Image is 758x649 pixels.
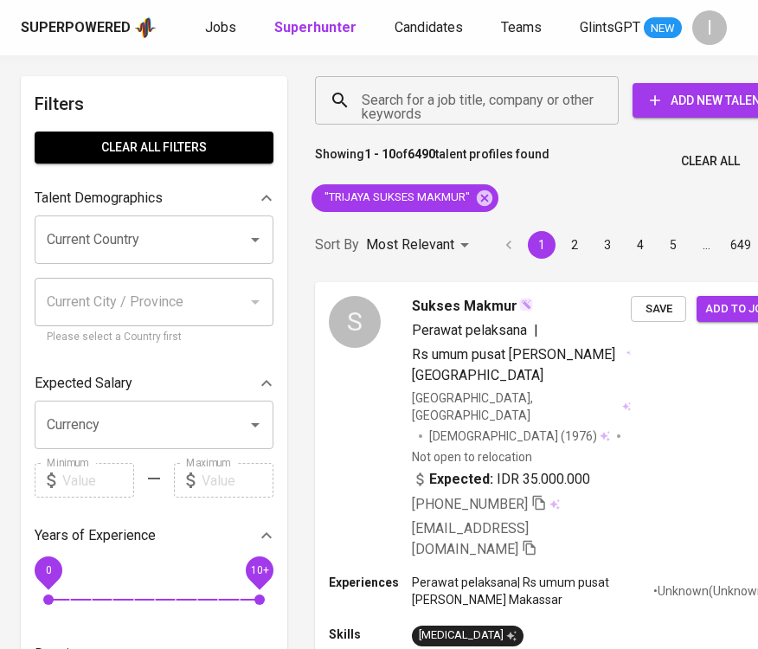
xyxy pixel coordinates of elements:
a: Teams [501,17,545,39]
div: Most Relevant [366,229,475,261]
p: Skills [329,626,412,643]
span: Rs umum pusat [PERSON_NAME] [GEOGRAPHIC_DATA] [412,346,615,383]
div: [MEDICAL_DATA] [419,627,517,644]
div: S [329,296,381,348]
span: Teams [501,19,542,35]
span: NEW [644,20,682,37]
div: … [692,236,720,254]
span: Sukses Makmur [412,296,517,317]
img: app logo [134,16,157,41]
button: Open [243,228,267,252]
button: Go to page 4 [626,231,654,259]
button: Go to page 2 [561,231,588,259]
button: Save [631,296,686,323]
span: [EMAIL_ADDRESS][DOMAIN_NAME] [412,520,529,557]
button: Clear All filters [35,132,273,164]
p: Sort By [315,235,359,255]
span: Jobs [205,19,236,35]
h6: Filters [35,90,273,118]
p: Expected Salary [35,373,132,394]
span: Clear All filters [48,137,260,158]
button: Clear All [674,145,747,177]
a: Superhunter [274,17,360,39]
div: Superpowered [21,18,131,38]
span: Clear All [681,151,740,172]
b: Expected: [429,469,493,490]
div: Talent Demographics [35,181,273,215]
span: [DEMOGRAPHIC_DATA] [429,427,561,445]
div: Years of Experience [35,518,273,553]
span: "TRIJAYA SUKSES MAKMUR" [312,190,480,206]
a: Jobs [205,17,240,39]
button: page 1 [528,231,556,259]
span: | [534,320,538,341]
div: "TRIJAYA SUKSES MAKMUR" [312,184,498,212]
p: Talent Demographics [35,188,163,209]
p: Perawat pelaksana | Rs umum pusat [PERSON_NAME] Makassar [412,574,651,608]
p: Not open to relocation [412,448,532,466]
span: 10+ [250,564,268,576]
button: Go to page 649 [725,231,756,259]
button: Go to page 5 [659,231,687,259]
p: Showing of talent profiles found [315,145,549,177]
div: IDR 35.000.000 [412,469,590,490]
p: Years of Experience [35,525,156,546]
p: Most Relevant [366,235,454,255]
button: Open [243,413,267,437]
b: Superhunter [274,19,357,35]
button: Go to page 3 [594,231,621,259]
p: Please select a Country first [47,329,261,346]
a: Superpoweredapp logo [21,16,157,41]
a: GlintsGPT NEW [580,17,682,39]
div: Expected Salary [35,366,273,401]
p: Experiences [329,574,412,591]
span: Save [639,299,678,319]
span: Candidates [395,19,463,35]
b: 1 - 10 [364,147,395,161]
a: Candidates [395,17,466,39]
input: Value [62,463,134,498]
span: Perawat pelaksana [412,322,527,338]
span: 0 [45,564,51,576]
input: Value [202,463,273,498]
div: [GEOGRAPHIC_DATA], [GEOGRAPHIC_DATA] [412,389,631,424]
div: (1976) [429,427,610,445]
div: I [692,10,727,45]
span: [PHONE_NUMBER] [412,496,528,512]
img: magic_wand.svg [519,298,533,312]
span: GlintsGPT [580,19,640,35]
b: 6490 [408,147,435,161]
